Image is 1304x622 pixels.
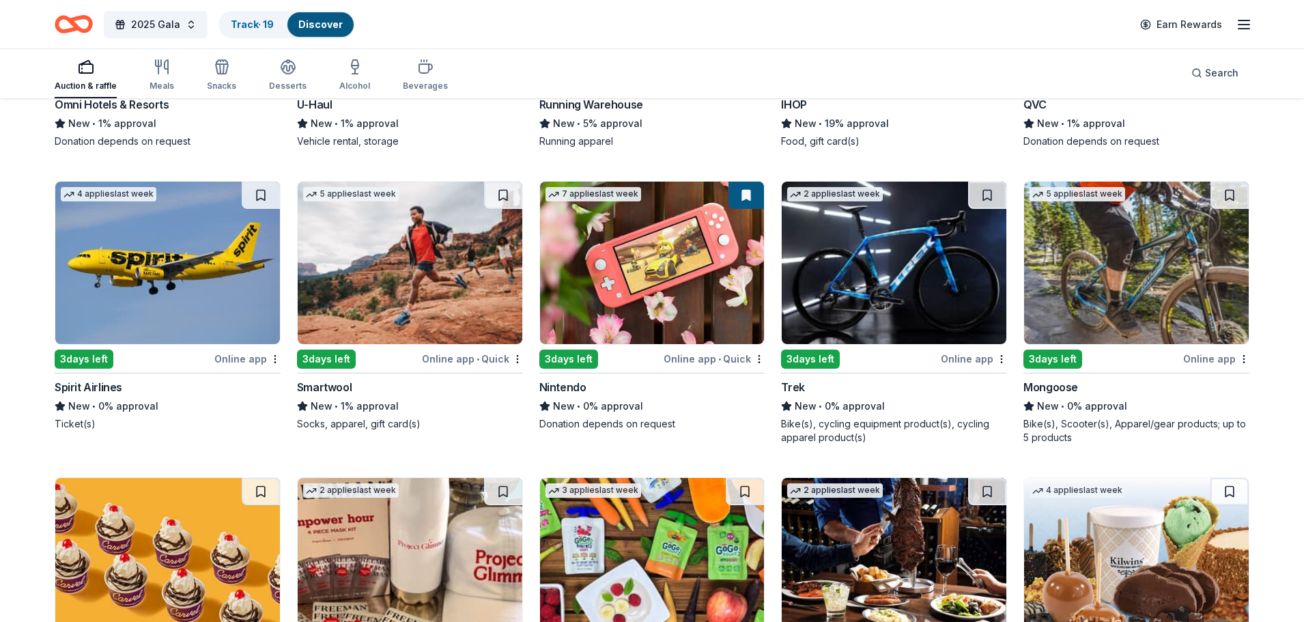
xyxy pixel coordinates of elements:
div: Alcohol [339,81,370,91]
div: Auction & raffle [55,81,117,91]
div: Socks, apparel, gift card(s) [297,417,523,431]
img: Image for Nintendo [540,182,765,344]
div: Ticket(s) [55,417,281,431]
div: 1% approval [55,115,281,132]
div: Nintendo [539,379,586,395]
img: Image for Mongoose [1024,182,1249,344]
span: • [819,401,823,412]
div: 0% approval [539,398,765,414]
span: • [718,354,721,365]
div: 2 applies last week [787,483,883,498]
span: New [68,398,90,414]
div: Desserts [269,81,307,91]
div: 7 applies last week [545,187,641,201]
div: 5% approval [539,115,765,132]
span: • [1062,118,1065,129]
div: Running Warehouse [539,96,643,113]
div: Online app [941,350,1007,367]
div: Beverages [403,81,448,91]
div: Vehicle rental, storage [297,135,523,148]
div: Bike(s), Scooter(s), Apparel/gear products; up to 5 products [1023,417,1249,444]
div: Food, gift card(s) [781,135,1007,148]
div: Meals [150,81,174,91]
span: New [553,398,575,414]
div: Mongoose [1023,379,1078,395]
button: Beverages [403,53,448,98]
div: Omni Hotels & Resorts [55,96,169,113]
div: Donation depends on request [55,135,281,148]
span: • [335,401,338,412]
button: Auction & raffle [55,53,117,98]
span: New [1037,115,1059,132]
span: • [477,354,479,365]
div: 3 days left [781,350,840,369]
span: New [1037,398,1059,414]
div: Online app Quick [422,350,523,367]
div: 0% approval [781,398,1007,414]
div: 1% approval [297,398,523,414]
span: • [577,118,580,129]
div: 5 applies last week [303,187,399,201]
div: QVC [1023,96,1047,113]
div: 2 applies last week [787,187,883,201]
a: Discover [298,18,343,30]
div: Spirit Airlines [55,379,122,395]
span: • [1062,401,1065,412]
div: 3 days left [297,350,356,369]
div: 0% approval [1023,398,1249,414]
div: 4 applies last week [61,187,156,201]
span: • [577,401,580,412]
button: Desserts [269,53,307,98]
div: Bike(s), cycling equipment product(s), cycling apparel product(s) [781,417,1007,444]
button: 2025 Gala [104,11,208,38]
button: Meals [150,53,174,98]
span: New [311,115,332,132]
div: 3 days left [1023,350,1082,369]
div: 0% approval [55,398,281,414]
span: • [92,118,96,129]
span: Search [1205,65,1238,81]
a: Image for Spirit Airlines4 applieslast week3days leftOnline appSpirit AirlinesNew•0% approvalTick... [55,181,281,431]
button: Snacks [207,53,236,98]
span: New [795,115,817,132]
div: 2 applies last week [303,483,399,498]
div: Running apparel [539,135,765,148]
button: Track· 19Discover [218,11,355,38]
div: Donation depends on request [539,417,765,431]
img: Image for Smartwool [298,182,522,344]
a: Image for Nintendo7 applieslast week3days leftOnline app•QuickNintendoNew•0% approvalDonation dep... [539,181,765,431]
div: 3 days left [55,350,113,369]
span: 2025 Gala [131,16,180,33]
div: Trek [781,379,804,395]
a: Image for Smartwool5 applieslast week3days leftOnline app•QuickSmartwoolNew•1% approvalSocks, app... [297,181,523,431]
div: Online app [1183,350,1249,367]
div: 3 applies last week [545,483,641,498]
a: Image for Trek 2 applieslast week3days leftOnline appTrekNew•0% approvalBike(s), cycling equipmen... [781,181,1007,444]
div: 3 days left [539,350,598,369]
span: New [68,115,90,132]
div: 1% approval [1023,115,1249,132]
button: Search [1180,59,1249,87]
span: New [795,398,817,414]
div: Smartwool [297,379,352,395]
span: New [311,398,332,414]
a: Image for Mongoose5 applieslast week3days leftOnline appMongooseNew•0% approvalBike(s), Scooter(s... [1023,181,1249,444]
a: Track· 19 [231,18,274,30]
img: Image for Spirit Airlines [55,182,280,344]
div: Snacks [207,81,236,91]
span: • [819,118,823,129]
div: IHOP [781,96,806,113]
div: Online app Quick [664,350,765,367]
div: 1% approval [297,115,523,132]
span: New [553,115,575,132]
a: Home [55,8,93,40]
div: 5 applies last week [1030,187,1125,201]
div: U-Haul [297,96,332,113]
div: Online app [214,350,281,367]
span: • [92,401,96,412]
div: 19% approval [781,115,1007,132]
img: Image for Trek [782,182,1006,344]
div: Donation depends on request [1023,135,1249,148]
a: Earn Rewards [1132,12,1230,37]
button: Alcohol [339,53,370,98]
